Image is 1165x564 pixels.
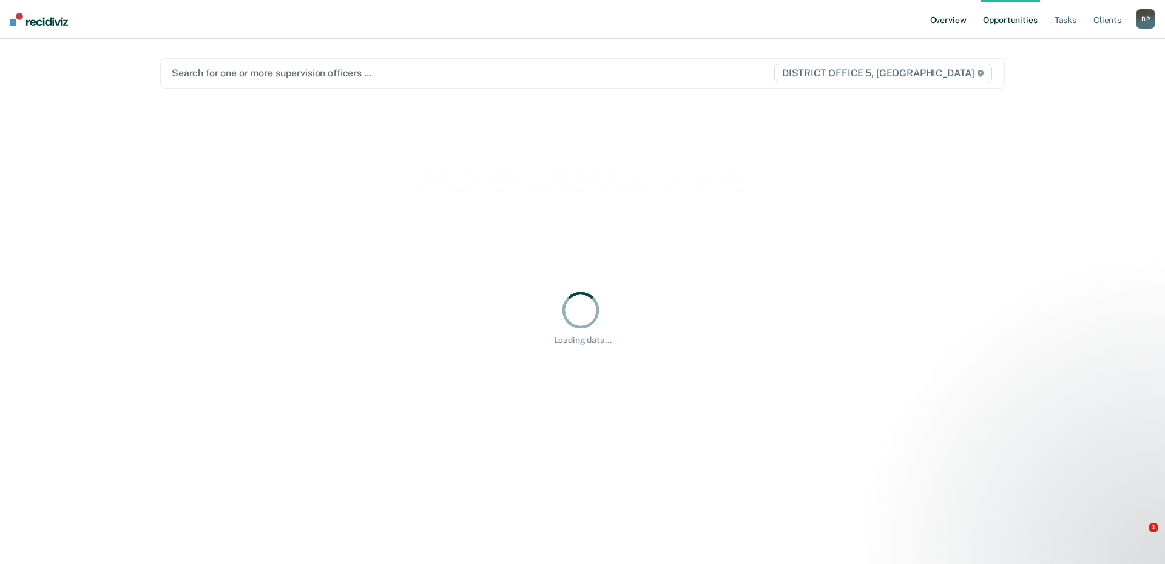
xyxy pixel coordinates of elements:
[10,13,68,26] img: Recidiviz
[774,64,992,83] span: DISTRICT OFFICE 5, [GEOGRAPHIC_DATA]
[554,335,612,345] div: Loading data...
[1136,9,1155,29] button: BP
[922,446,1165,531] iframe: Intercom notifications message
[1149,523,1158,532] span: 1
[1136,9,1155,29] div: B P
[1124,523,1153,552] iframe: Intercom live chat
